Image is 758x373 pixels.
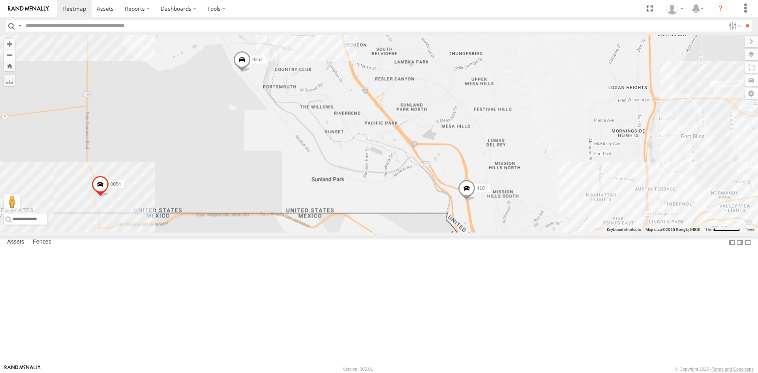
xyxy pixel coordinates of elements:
button: Zoom in [4,39,15,49]
span: 9254 [252,57,263,62]
label: Dock Summary Table to the Right [736,236,744,248]
img: rand-logo.svg [8,6,49,11]
div: foxconn f [663,3,686,15]
a: Terms and Conditions [712,367,754,371]
button: Zoom Home [4,60,15,71]
label: Dock Summary Table to the Left [728,236,736,248]
i: ? [714,2,727,15]
label: Assets [3,237,28,248]
div: Version: 305.01 [343,367,373,371]
a: Terms [746,228,754,231]
a: Visit our Website [4,365,41,373]
label: Measure [4,75,15,86]
label: Search Filter Options [726,20,743,32]
span: Map data ©2025 Google, INEGI [645,227,700,232]
span: 0054 [111,181,121,187]
button: Drag Pegman onto the map to open Street View [4,194,20,210]
div: © Copyright 2025 - [675,367,754,371]
button: Map Scale: 1 km per 62 pixels [703,227,742,232]
span: 1 km [705,227,714,232]
span: 410 [477,185,485,191]
button: Keyboard shortcuts [607,227,641,232]
label: Fences [29,237,55,248]
label: Hide Summary Table [744,236,752,248]
label: Map Settings [745,88,758,99]
button: Zoom out [4,49,15,60]
label: Search Query [17,20,23,32]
